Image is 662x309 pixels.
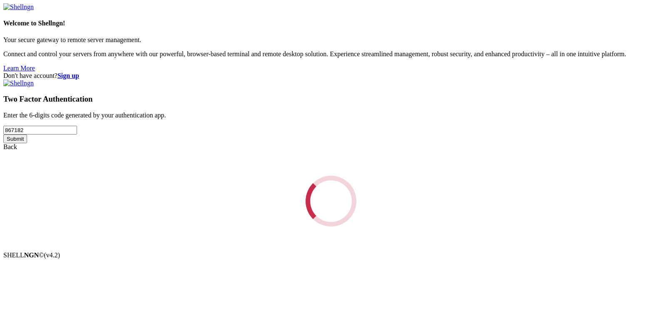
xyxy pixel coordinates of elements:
h3: Two Factor Authentication [3,95,659,104]
a: Learn More [3,65,35,72]
h4: Welcome to Shellngn! [3,20,659,27]
a: Back [3,143,17,150]
span: 4.2.0 [44,252,60,259]
span: SHELL © [3,252,60,259]
a: Sign up [57,72,79,79]
input: Submit [3,135,27,143]
p: Enter the 6-digits code generated by your authentication app. [3,112,659,119]
div: Loading... [302,172,360,230]
input: Two factor code [3,126,77,135]
img: Shellngn [3,80,34,87]
div: Don't have account? [3,72,659,80]
img: Shellngn [3,3,34,11]
p: Your secure gateway to remote server management. [3,36,659,44]
b: NGN [24,252,39,259]
p: Connect and control your servers from anywhere with our powerful, browser-based terminal and remo... [3,50,659,58]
